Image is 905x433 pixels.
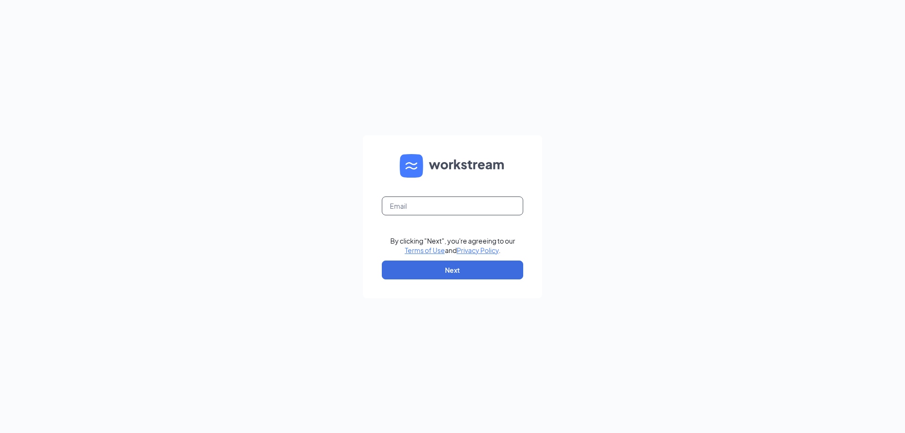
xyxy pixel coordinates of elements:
button: Next [382,261,523,279]
a: Privacy Policy [457,246,499,254]
a: Terms of Use [405,246,445,254]
input: Email [382,196,523,215]
div: By clicking "Next", you're agreeing to our and . [390,236,515,255]
img: WS logo and Workstream text [400,154,505,178]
